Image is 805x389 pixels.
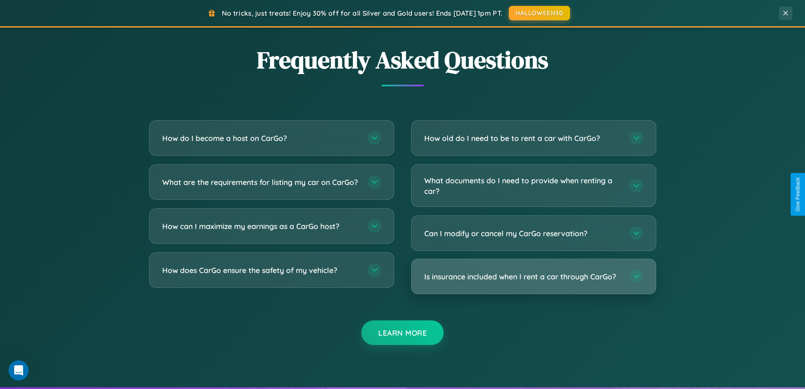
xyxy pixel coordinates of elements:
[149,44,656,76] h2: Frequently Asked Questions
[424,228,621,239] h3: Can I modify or cancel my CarGo reservation?
[424,175,621,196] h3: What documents do I need to provide when renting a car?
[162,133,359,143] h3: How do I become a host on CarGo?
[8,360,29,381] iframe: Intercom live chat
[361,320,444,345] button: Learn More
[222,9,502,17] span: No tricks, just treats! Enjoy 30% off for all Silver and Gold users! Ends [DATE] 1pm PT.
[162,265,359,276] h3: How does CarGo ensure the safety of my vehicle?
[424,133,621,143] h3: How old do I need to be to rent a car with CarGo?
[795,177,801,212] div: Give Feedback
[509,6,570,20] button: HALLOWEEN30
[162,221,359,232] h3: How can I maximize my earnings as a CarGo host?
[162,177,359,188] h3: What are the requirements for listing my car on CarGo?
[424,271,621,282] h3: Is insurance included when I rent a car through CarGo?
